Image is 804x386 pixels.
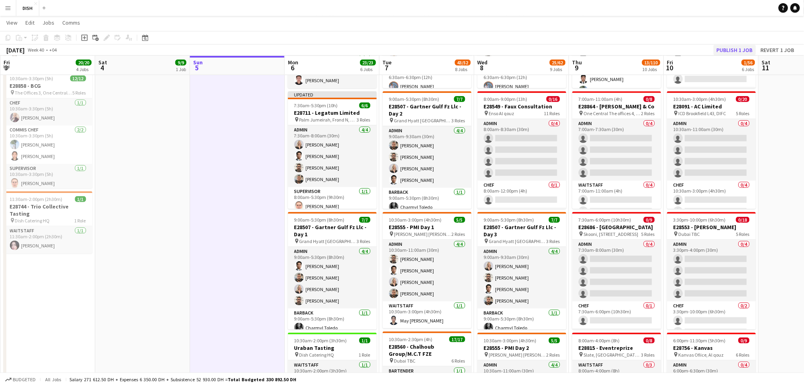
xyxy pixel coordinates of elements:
[59,17,83,28] a: Comms
[455,66,470,72] div: 8 Jobs
[550,60,566,66] span: 25/62
[13,377,36,382] span: Budgeted
[288,344,377,351] h3: Uraban Tasting
[644,217,655,223] span: 0/9
[667,224,756,231] h3: E28553 - [PERSON_NAME]
[4,226,92,253] app-card-role: Waitstaff1/111:30am-2:00pm (2h30m)[PERSON_NAME]
[383,301,472,328] app-card-role: Waitstaff1/110:30am-3:00pm (4h30m)May [PERSON_NAME]
[4,71,92,188] app-job-card: 10:30am-3:30pm (5h)12/12E28858 - BCG The Offices 3, One Central DIFC5 RolesChef1/110:30am-3:30pm ...
[359,352,370,358] span: 1 Role
[478,91,566,209] app-job-card: 8:00am-9:00pm (13h)0/16E28549 - Faux Consultation Enso Al qouz11 RolesAdmin0/48:00am-8:30am (30m)...
[288,309,377,336] app-card-role: Barback1/19:00am-5:30pm (8h30m)Charmyl Toledo
[478,181,566,208] app-card-role: Chef0/18:00am-12:00pm (4h)
[667,212,756,330] div: 3:30pm-10:00pm (6h30m)0/18E28553 - [PERSON_NAME] Dubai TBC5 RolesAdmin0/43:30pm-4:00pm (30m) Chef...
[4,203,92,217] h3: E28744 - Trio Collective Tasting
[383,343,472,357] h3: E28560 - Chalhoub Group/M.C.T FZE
[176,66,186,72] div: 1 Job
[288,125,377,187] app-card-role: Admin4/47:30am-8:00am (30m)[PERSON_NAME][PERSON_NAME][PERSON_NAME][PERSON_NAME]
[572,224,661,231] h3: E28686 - [GEOGRAPHIC_DATA]
[449,336,465,342] span: 17/17
[478,59,488,66] span: Wed
[287,63,298,72] span: 6
[75,196,86,202] span: 1/1
[383,212,472,328] div: 10:30am-3:00pm (4h30m)5/5E28555 - PMI Day 1 [PERSON_NAME] [PERSON_NAME] Mnagement, [STREET_ADDRES...
[383,91,472,209] app-job-card: 9:00am-5:30pm (8h30m)7/7E28507 - Gartner Gulf Fz Llc - Day 2 Grand Hyatt [GEOGRAPHIC_DATA]3 Roles...
[394,118,452,124] span: Grand Hyatt [GEOGRAPHIC_DATA]
[192,63,203,72] span: 5
[98,59,107,66] span: Sat
[454,96,465,102] span: 7/7
[679,231,700,237] span: Dubai TBC
[572,301,661,328] app-card-role: Chef0/17:30am-6:00pm (10h30m)
[579,96,623,102] span: 7:00am-11:00am (4h)
[572,212,661,330] app-job-card: 7:30am-6:00pm (10h30m)0/9E28686 - [GEOGRAPHIC_DATA] Skooni, [STREET_ADDRESS]5 RolesAdmin0/47:30am...
[361,66,376,72] div: 6 Jobs
[69,376,296,382] div: Salary 271 612.50 DH + Expenses 6 350.00 DH + Subsistence 52 930.00 DH =
[299,238,357,244] span: Grand Hyatt [GEOGRAPHIC_DATA]
[584,110,641,116] span: One Central The offices 4, Level 7 DIFC [GEOGRAPHIC_DATA]
[294,102,338,108] span: 7:30am-5:30pm (10h)
[667,119,756,181] app-card-role: Admin0/410:30am-11:00am (30m)
[44,376,63,382] span: All jobs
[26,47,46,53] span: Week 40
[579,338,620,344] span: 8:00am-4:00pm (8h)
[667,59,674,66] span: Fri
[359,338,370,344] span: 1/1
[39,17,58,28] a: Jobs
[357,238,370,244] span: 3 Roles
[288,212,377,330] app-job-card: 9:00am-5:30pm (8h30m)7/7E28507 - Gartner Gulf Fz Llc - Day 1 Grand Hyatt [GEOGRAPHIC_DATA]3 Roles...
[489,238,547,244] span: Grand Hyatt [GEOGRAPHIC_DATA]
[70,75,86,81] span: 12/12
[359,217,370,223] span: 7/7
[383,103,472,117] h3: E28507 - Gartner Gulf Fz Llc - Day 2
[4,191,92,253] app-job-card: 11:30am-2:00pm (2h30m)1/1E28744 - Trio Collective Tasting Dish Catering HQ1 RoleWaitstaff1/111:30...
[667,91,756,209] div: 10:30am-3:00pm (4h30m)0/20E28091 - AC Limited ICD Brookfield L43, DIFC5 RolesAdmin0/410:30am-11:0...
[758,45,798,55] button: Revert 1 job
[679,110,726,116] span: ICD Brookfield L43, DIFC
[478,67,566,94] app-card-role: Barback1/16:30am-6:30pm (12h)[PERSON_NAME]
[478,247,566,309] app-card-role: Admin4/49:00am-9:30am (30m)[PERSON_NAME][PERSON_NAME][PERSON_NAME][PERSON_NAME]
[25,19,35,26] span: Edit
[452,118,465,124] span: 3 Roles
[736,231,750,237] span: 5 Roles
[3,17,21,28] a: View
[736,217,750,223] span: 0/18
[4,125,92,164] app-card-role: Commis Chef2/210:30am-3:30pm (5h)[PERSON_NAME][PERSON_NAME]
[476,63,488,72] span: 8
[667,344,756,351] h3: E28756 - Kanvas
[455,60,471,66] span: 43/52
[674,338,726,344] span: 6:00pm-11:30pm (5h30m)
[579,217,631,223] span: 7:30am-6:00pm (10h30m)
[75,218,86,224] span: 1 Role
[667,103,756,110] h3: E28091 - AC Limited
[478,103,566,110] h3: E28549 - Faux Consultation
[644,96,655,102] span: 0/8
[394,231,452,237] span: [PERSON_NAME] [PERSON_NAME] Mnagement, [STREET_ADDRESS]
[572,91,661,209] div: 7:00am-11:00am (4h)0/8E28864 - [PERSON_NAME] & Co One Central The offices 4, Level 7 DIFC [GEOGRA...
[73,90,86,96] span: 5 Roles
[572,119,661,181] app-card-role: Admin0/47:00am-7:30am (30m)
[6,19,17,26] span: View
[547,238,560,244] span: 3 Roles
[478,344,566,351] h3: E28555 - PMI Day 2
[572,344,661,351] h3: E28815 - Eventreprize
[383,67,472,94] app-card-role: Barback1/16:30am-6:30pm (12h)[PERSON_NAME]
[572,240,661,301] app-card-role: Admin0/47:30am-8:00am (30m)
[383,188,472,215] app-card-role: Barback1/19:00am-5:30pm (8h30m)Charmyl Toledo
[288,91,377,209] app-job-card: Updated7:30am-5:30pm (10h)6/6E28711 - Legatum Limited Palm Jumeirah, Frond N, Villa 1023 RolesAdm...
[97,63,107,72] span: 4
[288,187,377,214] app-card-role: Supervisor1/18:00am-5:30pm (9h30m)[PERSON_NAME]
[742,66,755,72] div: 6 Jobs
[761,63,771,72] span: 11
[572,60,661,110] app-card-role: Commis Chef2/36:30am-5:30pm (11h)[PERSON_NAME][PERSON_NAME]
[228,376,296,382] span: Total Budgeted 330 892.50 DH
[382,63,392,72] span: 7
[394,358,416,364] span: Dubai TBC
[299,117,357,123] span: Palm Jumeirah, Frond N, Villa 102
[2,63,10,72] span: 3
[679,352,724,358] span: Kanvas Ofiice, Al qouz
